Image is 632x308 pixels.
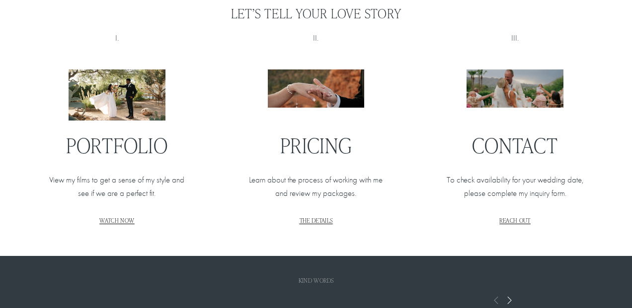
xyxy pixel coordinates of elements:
[44,31,190,45] p: I.
[44,133,190,156] h2: PORTFOLIO
[442,173,588,200] p: To check availability for your wedding date, please complete my inquiry form.
[243,31,389,45] p: II.
[119,277,513,284] h1: Kind words
[505,295,513,304] span: Next
[19,6,613,21] h3: Let’s Tell Your Love Story
[499,216,530,224] a: REACH OUT
[243,173,389,200] p: Learn about the process of working with me and review my packages.
[99,216,134,224] a: WATCH NOW
[243,133,389,156] h2: PRICING
[442,31,588,45] p: III.
[492,295,500,304] span: Previous
[300,216,333,224] a: THE DETAILS
[442,133,588,156] h2: CONTACT
[44,173,190,200] p: View my films to get a sense of my style and see if we are a perfect fit.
